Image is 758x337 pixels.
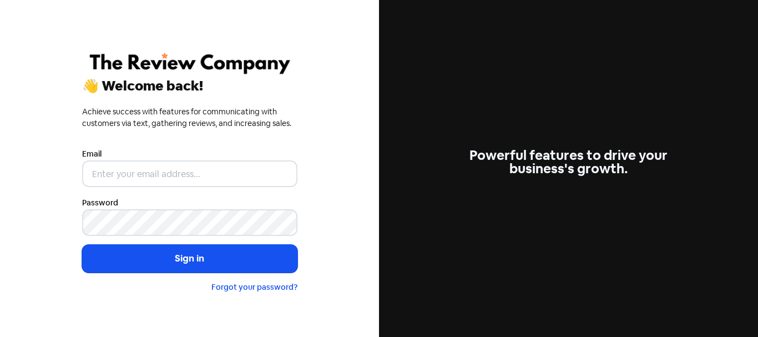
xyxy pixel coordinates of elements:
[82,106,297,129] div: Achieve success with features for communicating with customers via text, gathering reviews, and i...
[211,282,297,292] a: Forgot your password?
[82,160,297,187] input: Enter your email address...
[82,245,297,273] button: Sign in
[82,79,297,93] div: 👋 Welcome back!
[461,149,676,175] div: Powerful features to drive your business's growth.
[82,197,118,209] label: Password
[82,148,102,160] label: Email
